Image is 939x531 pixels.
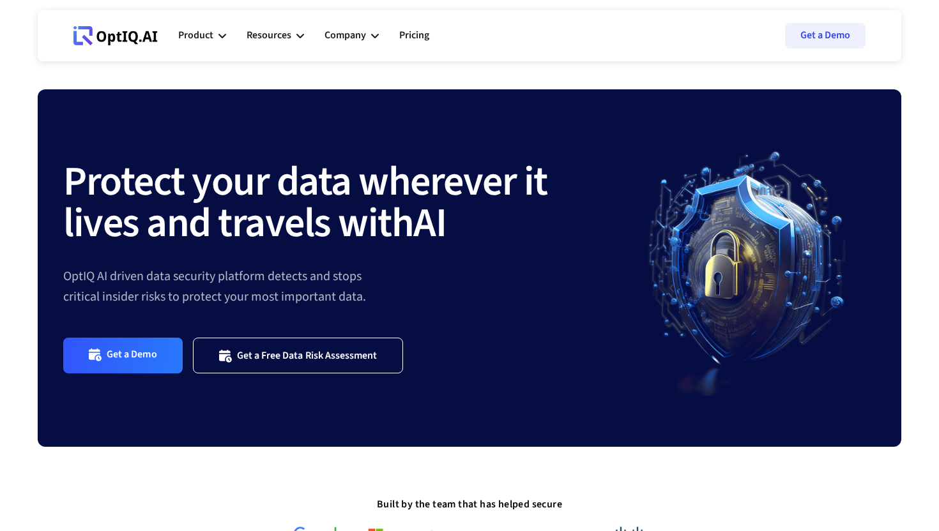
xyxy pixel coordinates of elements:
div: Resources [247,17,304,55]
div: Company [324,27,366,44]
div: Resources [247,27,291,44]
div: Product [178,17,226,55]
div: Product [178,27,213,44]
a: Webflow Homepage [73,17,158,55]
a: Get a Demo [785,23,866,49]
strong: Built by the team that has helped secure [377,497,562,511]
strong: AI [413,194,446,253]
div: OptIQ AI driven data security platform detects and stops critical insider risks to protect your m... [63,266,620,307]
a: Pricing [399,17,429,55]
strong: Protect your data wherever it lives and travels with [63,153,547,253]
a: Get a Free Data Risk Assessment [193,338,404,373]
a: Get a Demo [63,338,183,373]
div: Company [324,17,379,55]
div: Get a Demo [107,348,157,363]
div: Get a Free Data Risk Assessment [237,349,378,362]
